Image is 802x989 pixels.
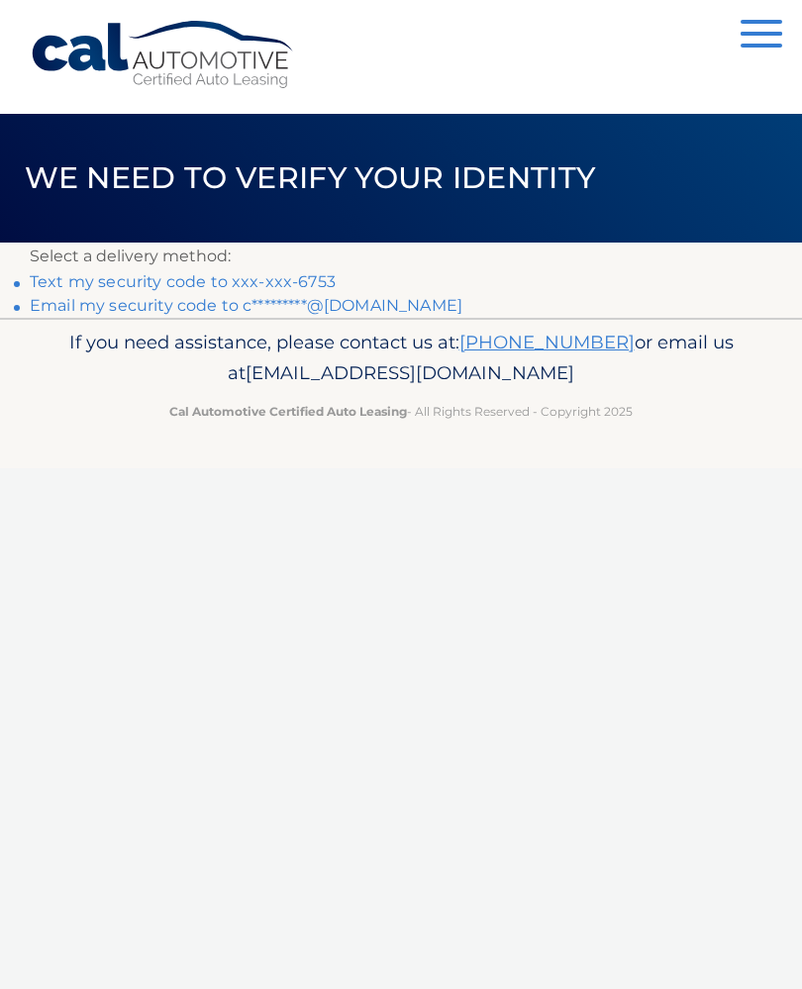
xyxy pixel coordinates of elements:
a: [PHONE_NUMBER] [459,331,635,353]
p: - All Rights Reserved - Copyright 2025 [30,401,772,422]
a: Cal Automotive [30,20,297,90]
a: Email my security code to c*********@[DOMAIN_NAME] [30,296,462,315]
p: Select a delivery method: [30,243,772,270]
a: Text my security code to xxx-xxx-6753 [30,272,336,291]
span: We need to verify your identity [25,159,596,196]
p: If you need assistance, please contact us at: or email us at [30,327,772,390]
strong: Cal Automotive Certified Auto Leasing [169,404,407,419]
span: [EMAIL_ADDRESS][DOMAIN_NAME] [246,361,574,384]
button: Menu [741,20,782,52]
